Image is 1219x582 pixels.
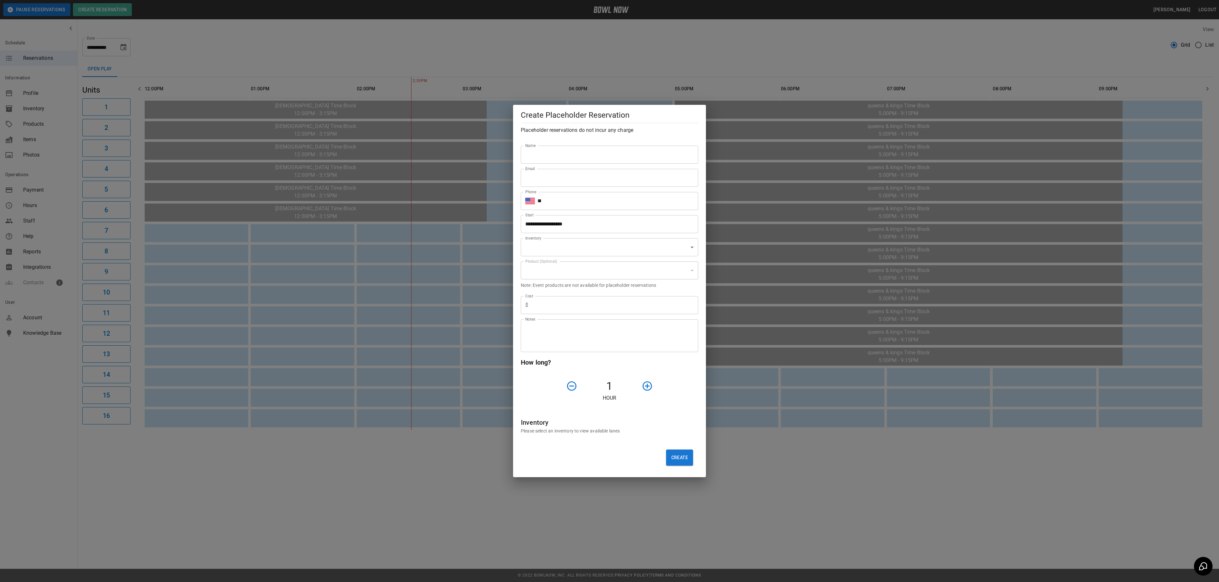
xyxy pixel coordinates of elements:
[521,394,698,402] p: Hour
[521,215,694,233] input: Choose date, selected date is Oct 7, 2025
[580,379,639,393] h4: 1
[521,417,698,428] h6: Inventory
[521,282,698,288] p: Note: Event products are not available for placeholder reservations
[521,126,698,135] h6: Placeholder reservations do not incur any charge
[521,357,698,368] h6: How long?
[525,301,528,309] p: $
[525,212,534,218] label: Start
[525,196,535,206] button: Select country
[521,428,698,434] p: Please select an inventory to view available lanes
[521,238,698,256] div: ​
[521,110,698,120] h5: Create Placeholder Reservation
[525,189,536,195] label: Phone
[666,450,693,466] button: Create
[521,261,698,279] div: ​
